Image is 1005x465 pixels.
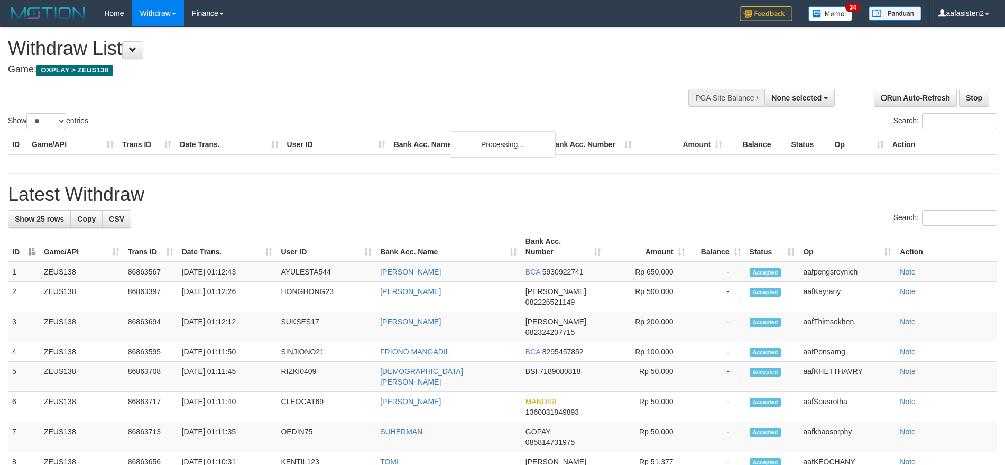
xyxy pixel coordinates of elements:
a: Run Auto-Refresh [874,89,957,107]
span: Accepted [750,318,781,327]
td: 86863595 [124,342,178,362]
td: SUKSES17 [276,312,376,342]
a: Note [900,367,916,376]
th: Action [888,135,997,154]
td: aafKayrany [799,282,896,312]
span: Copy 5930922741 to clipboard [542,268,584,276]
td: ZEUS138 [40,342,124,362]
th: User ID [283,135,390,154]
td: - [689,392,745,422]
span: OXPLAY > ZEUS138 [36,65,113,76]
a: Stop [959,89,989,107]
a: Show 25 rows [8,210,71,228]
td: aafKHETTHAVRY [799,362,896,392]
div: PGA Site Balance / [688,89,764,107]
th: User ID: activate to sort column ascending [276,232,376,262]
th: Game/API [27,135,118,154]
td: ZEUS138 [40,312,124,342]
td: ZEUS138 [40,262,124,282]
td: Rp 650,000 [605,262,689,282]
h4: Game: [8,65,659,75]
td: 7 [8,422,40,452]
td: 86863717 [124,392,178,422]
label: Search: [893,113,997,129]
img: MOTION_logo.png [8,5,88,21]
td: HONGHONG23 [276,282,376,312]
td: [DATE] 01:11:50 [178,342,277,362]
td: ZEUS138 [40,392,124,422]
span: CSV [109,215,124,223]
button: None selected [764,89,835,107]
td: - [689,342,745,362]
span: Accepted [750,428,781,437]
td: 86863567 [124,262,178,282]
a: [PERSON_NAME] [380,287,441,296]
a: Note [900,287,916,296]
a: CSV [102,210,131,228]
img: panduan.png [869,6,921,21]
td: [DATE] 01:11:35 [178,422,277,452]
a: Note [900,268,916,276]
h1: Withdraw List [8,38,659,59]
td: - [689,262,745,282]
td: RIZKI0409 [276,362,376,392]
td: Rp 50,000 [605,362,689,392]
span: 34 [845,3,860,12]
span: Copy 8295457852 to clipboard [542,348,584,356]
div: Processing... [450,131,556,158]
th: Action [896,232,997,262]
td: aafPonsarng [799,342,896,362]
th: Op [831,135,888,154]
a: Note [900,348,916,356]
input: Search: [922,210,997,226]
span: Copy 082226521149 to clipboard [525,298,575,306]
a: SUHERMAN [380,427,422,436]
input: Search: [922,113,997,129]
label: Show entries [8,113,88,129]
h1: Latest Withdraw [8,184,997,205]
span: BCA [525,348,540,356]
td: 5 [8,362,40,392]
a: Note [900,427,916,436]
th: ID: activate to sort column descending [8,232,40,262]
th: Balance [726,135,787,154]
td: 6 [8,392,40,422]
td: 86863713 [124,422,178,452]
td: [DATE] 01:11:40 [178,392,277,422]
a: [PERSON_NAME] [380,397,441,406]
span: MANDIRI [525,397,557,406]
a: Note [900,397,916,406]
td: - [689,362,745,392]
td: Rp 50,000 [605,392,689,422]
span: Accepted [750,268,781,277]
th: Amount [636,135,726,154]
td: [DATE] 01:12:43 [178,262,277,282]
th: Status [787,135,830,154]
td: ZEUS138 [40,282,124,312]
td: ZEUS138 [40,422,124,452]
img: Feedback.jpg [740,6,792,21]
td: - [689,282,745,312]
span: Accepted [750,368,781,377]
th: Trans ID: activate to sort column ascending [124,232,178,262]
th: Date Trans. [176,135,282,154]
span: Show 25 rows [15,215,64,223]
a: Note [900,317,916,326]
td: AYULESTA544 [276,262,376,282]
label: Search: [893,210,997,226]
td: aafpengsreynich [799,262,896,282]
span: Accepted [750,348,781,357]
th: Op: activate to sort column ascending [799,232,896,262]
span: Copy 085814731975 to clipboard [525,438,575,446]
td: 3 [8,312,40,342]
th: Date Trans.: activate to sort column ascending [178,232,277,262]
td: 1 [8,262,40,282]
td: aafSousrotha [799,392,896,422]
td: Rp 200,000 [605,312,689,342]
a: [DEMOGRAPHIC_DATA][PERSON_NAME] [380,367,463,386]
th: Amount: activate to sort column ascending [605,232,689,262]
span: Accepted [750,398,781,407]
span: Copy [77,215,96,223]
td: 86863397 [124,282,178,312]
td: Rp 100,000 [605,342,689,362]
